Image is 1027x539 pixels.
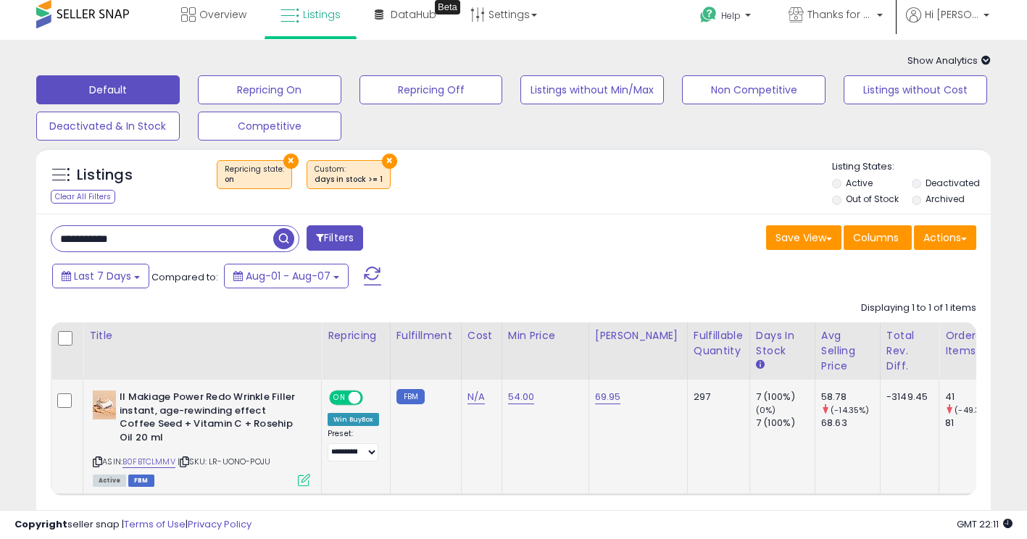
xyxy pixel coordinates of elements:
div: Fulfillable Quantity [694,328,744,359]
span: 2025-08-15 22:11 GMT [957,517,1013,531]
div: Preset: [328,429,379,461]
div: 58.78 [821,390,880,404]
button: Deactivated & In Stock [36,112,180,141]
button: Listings without Min/Max [520,75,664,104]
label: Out of Stock [846,193,899,205]
span: All listings currently available for purchase on Amazon [93,475,126,487]
div: 7 (100%) [756,390,815,404]
div: Repricing [328,328,384,343]
span: Listings [303,7,341,22]
div: 68.63 [821,417,880,430]
a: 69.95 [595,390,621,404]
span: Repricing state : [225,164,284,185]
div: [PERSON_NAME] [595,328,681,343]
div: Avg Selling Price [821,328,874,374]
button: Competitive [198,112,341,141]
span: Thanks for choosing Us [807,7,873,22]
span: Compared to: [151,270,218,284]
small: (-14.35%) [831,404,869,416]
div: Min Price [508,328,583,343]
a: B0FBTCLMMV [122,456,175,468]
span: ON [330,392,349,404]
div: 41 [945,390,1004,404]
button: Repricing Off [359,75,503,104]
div: 297 [694,390,739,404]
label: Active [846,177,873,189]
button: Default [36,75,180,104]
span: DataHub [391,7,436,22]
button: Non Competitive [682,75,826,104]
span: FBM [128,475,154,487]
div: Displaying 1 to 1 of 1 items [861,301,976,315]
span: Aug-01 - Aug-07 [246,269,330,283]
small: (-49.38%) [955,404,995,416]
button: Actions [914,225,976,250]
div: Clear All Filters [51,190,115,204]
span: Hi [PERSON_NAME] [925,7,979,22]
button: × [283,154,299,169]
span: Help [721,9,741,22]
button: Save View [766,225,841,250]
p: Listing States: [832,160,991,174]
a: N/A [467,390,485,404]
span: Overview [199,7,246,22]
label: Archived [926,193,965,205]
h5: Listings [77,165,133,185]
div: Ordered Items [945,328,998,359]
label: Deactivated [926,177,980,189]
small: (0%) [756,404,776,416]
span: Custom: [315,164,383,185]
div: 81 [945,417,1004,430]
button: Aug-01 - Aug-07 [224,264,349,288]
small: Days In Stock. [756,359,765,372]
a: Privacy Policy [188,517,251,531]
button: Listings without Cost [844,75,987,104]
button: Filters [307,225,363,251]
div: ASIN: [93,390,310,485]
button: Last 7 Days [52,264,149,288]
div: days in stock >= 1 [315,175,383,185]
div: 7 (100%) [756,417,815,430]
div: seller snap | | [14,518,251,532]
a: Terms of Use [124,517,186,531]
div: on [225,175,284,185]
span: | SKU: LR-UONO-POJU [178,456,270,467]
div: Days In Stock [756,328,809,359]
i: Get Help [699,6,718,24]
span: Show Analytics [907,54,991,67]
div: -3149.45 [886,390,928,404]
a: 54.00 [508,390,535,404]
div: Title [89,328,315,343]
strong: Copyright [14,517,67,531]
span: Last 7 Days [74,269,131,283]
img: 41kBA6TR24L._SL40_.jpg [93,390,116,419]
span: Columns [853,230,899,245]
button: Repricing On [198,75,341,104]
a: Hi [PERSON_NAME] [906,7,989,40]
b: Il Makiage Power Redo Wrinkle Filler instant, age-rewinding effect Coffee Seed + Vitamin C + Rose... [120,390,296,448]
button: × [382,154,397,169]
span: OFF [361,392,384,404]
div: Win BuyBox [328,413,379,426]
small: FBM [396,389,425,404]
div: Fulfillment [396,328,455,343]
div: Total Rev. Diff. [886,328,933,374]
div: Cost [467,328,496,343]
button: Columns [844,225,912,250]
